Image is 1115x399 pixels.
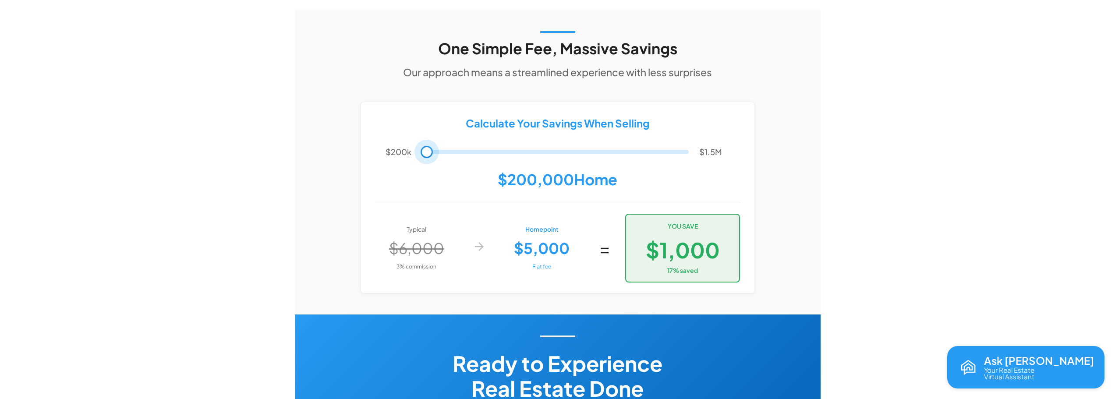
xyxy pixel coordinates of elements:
img: tab_domain_overview_orange.svg [25,51,32,58]
p: 17 % saved [633,266,732,275]
img: tab_keywords_by_traffic_grey.svg [88,51,96,58]
img: website_grey.svg [14,23,21,30]
h5: Calculate Your Savings When Selling [375,116,740,130]
p: Homepoint [500,225,584,233]
p: $5,000 [500,237,584,259]
h6: Our approach means a streamlined experience with less surprises [403,64,712,81]
img: Reva [958,357,979,378]
div: Domain: [DOMAIN_NAME] [23,23,96,30]
p: Ask [PERSON_NAME] [984,355,1094,366]
h6: YOU SAVE [633,222,732,231]
h4: $200,000 Home [375,170,740,189]
p: $1,000 [633,234,732,266]
span: Flat fee [532,263,551,270]
p: Your Real Estate Virtual Assistant [984,367,1034,380]
h3: One Simple Fee, Massive Savings [438,40,677,57]
div: Keywords by Traffic [98,52,145,57]
p: $6,000 [375,237,459,259]
p: = [594,235,615,261]
button: Open chat with Reva [947,346,1104,388]
span: 3% commission [396,263,436,270]
img: logo_orange.svg [14,14,21,21]
p: $200k [386,146,416,158]
p: $1.5M [699,146,730,158]
div: Domain Overview [35,52,78,57]
p: Typical [375,225,459,233]
div: v 4.0.25 [25,14,43,21]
